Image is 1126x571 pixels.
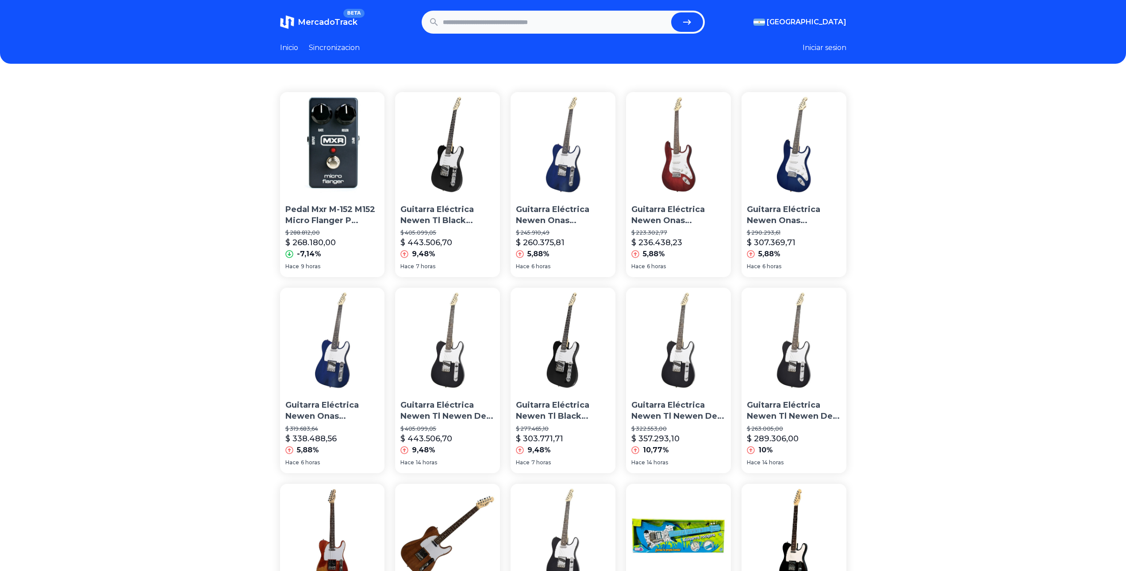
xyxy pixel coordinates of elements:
[516,204,610,226] p: Guitarra Eléctrica Newen Onas Telecaster
[631,204,726,226] p: Guitarra Eléctrica Newen Onas Stratocaster
[631,432,680,445] p: $ 357.293,10
[758,249,780,259] p: 5,88%
[626,92,731,197] img: Guitarra Eléctrica Newen Onas Stratocaster
[395,288,500,473] a: Guitarra Eléctrica Newen Tl Newen De Lenga Negra Laca Poliuretánica Con Diapasón De Palo De RosaG...
[285,400,380,422] p: Guitarra Eléctrica Newen Onas Telecaster Premium
[400,229,495,236] p: $ 405.099,05
[343,9,364,18] span: BETA
[301,459,320,466] span: 6 horas
[747,263,761,270] span: Hace
[280,15,357,29] a: MercadoTrackBETA
[416,263,435,270] span: 7 horas
[742,288,846,393] img: Guitarra Eléctrica Newen Tl Newen De Lenga Negra Laca Poliuretánica Con Diapasón De Palo De Rosa
[767,17,846,27] span: [GEOGRAPHIC_DATA]
[516,236,565,249] p: $ 260.375,81
[626,92,731,277] a: Guitarra Eléctrica Newen Onas StratocasterGuitarra Eléctrica Newen Onas Stratocaster$ 223.302,77$...
[647,263,666,270] span: 6 horas
[643,249,665,259] p: 5,88%
[516,459,530,466] span: Hace
[647,459,668,466] span: 14 horas
[527,249,550,259] p: 5,88%
[285,204,380,226] p: Pedal Mxr M-152 M152 Micro Flanger P Guitarra New Libertella
[747,425,841,432] p: $ 263.005,00
[395,92,500,277] a: Guitarra Eléctrica Newen Tl Black Cuerpo Lenga MacizaGuitarra Eléctrica Newen Tl Black Cuerpo Len...
[753,17,846,27] button: [GEOGRAPHIC_DATA]
[747,229,841,236] p: $ 290.293,61
[297,445,319,455] p: 5,88%
[301,263,320,270] span: 9 horas
[400,400,495,422] p: Guitarra Eléctrica Newen Tl Newen De Lenga Negra Laca Poliuretánica Con Diapasón De Palo De Rosa
[285,229,380,236] p: $ 288.812,00
[416,459,437,466] span: 14 horas
[747,432,799,445] p: $ 289.306,00
[516,432,563,445] p: $ 303.771,71
[280,288,385,393] img: Guitarra Eléctrica Newen Onas Telecaster Premium
[516,425,610,432] p: $ 277.465,10
[285,432,337,445] p: $ 338.488,56
[285,263,299,270] span: Hace
[742,92,846,197] img: Guitarra Eléctrica Newen Onas Stratocaster Premium
[297,249,321,259] p: -7,14%
[631,425,726,432] p: $ 322.553,00
[747,204,841,226] p: Guitarra Eléctrica Newen Onas Stratocaster Premium
[400,263,414,270] span: Hace
[280,288,385,473] a: Guitarra Eléctrica Newen Onas Telecaster PremiumGuitarra Eléctrica Newen Onas Telecaster Premium$...
[762,459,784,466] span: 14 horas
[516,400,610,422] p: Guitarra Eléctrica Newen Tl Black Cuerpo Lenga Maciza
[631,263,645,270] span: Hace
[412,249,435,259] p: 9,48%
[285,425,380,432] p: $ 319.683,64
[762,263,781,270] span: 6 horas
[511,92,615,197] img: Guitarra Eléctrica Newen Onas Telecaster
[400,204,495,226] p: Guitarra Eléctrica Newen Tl Black Cuerpo Lenga Maciza
[742,288,846,473] a: Guitarra Eléctrica Newen Tl Newen De Lenga Negra Laca Poliuretánica Con Diapasón De Palo De RosaG...
[626,288,731,473] a: Guitarra Eléctrica Newen Tl Newen De Lenga Negra Laca Poliuretánica Con Diapasón De Palo De RosaG...
[626,288,731,393] img: Guitarra Eléctrica Newen Tl Newen De Lenga Negra Laca Poliuretánica Con Diapasón De Palo De Rosa
[531,459,551,466] span: 7 horas
[400,236,452,249] p: $ 443.506,70
[400,432,452,445] p: $ 443.506,70
[412,445,435,455] p: 9,48%
[531,263,550,270] span: 6 horas
[400,459,414,466] span: Hace
[400,425,495,432] p: $ 405.099,05
[280,92,385,197] img: Pedal Mxr M-152 M152 Micro Flanger P Guitarra New Libertella
[516,263,530,270] span: Hace
[631,400,726,422] p: Guitarra Eléctrica Newen Tl Newen De Lenga Negra Laca Poliuretánica Con Diapasón De Palo De Rosa
[631,229,726,236] p: $ 223.302,77
[747,400,841,422] p: Guitarra Eléctrica Newen Tl Newen De Lenga Negra Laca Poliuretánica Con Diapasón De Palo De Rosa
[298,17,357,27] span: MercadoTrack
[511,288,615,473] a: Guitarra Eléctrica Newen Tl Black Cuerpo Lenga MacizaGuitarra Eléctrica Newen Tl Black Cuerpo Len...
[742,92,846,277] a: Guitarra Eléctrica Newen Onas Stratocaster PremiumGuitarra Eléctrica Newen Onas Stratocaster Prem...
[511,92,615,277] a: Guitarra Eléctrica Newen Onas TelecasterGuitarra Eléctrica Newen Onas Telecaster$ 245.910,49$ 260...
[280,15,294,29] img: MercadoTrack
[280,92,385,277] a: Pedal Mxr M-152 M152 Micro Flanger P Guitarra New LibertellaPedal Mxr M-152 M152 Micro Flanger P ...
[747,236,796,249] p: $ 307.369,71
[631,236,682,249] p: $ 236.438,23
[803,42,846,53] button: Iniciar sesion
[395,92,500,197] img: Guitarra Eléctrica Newen Tl Black Cuerpo Lenga Maciza
[747,459,761,466] span: Hace
[280,42,298,53] a: Inicio
[516,229,610,236] p: $ 245.910,49
[631,459,645,466] span: Hace
[285,459,299,466] span: Hace
[285,236,336,249] p: $ 268.180,00
[643,445,669,455] p: 10,77%
[527,445,551,455] p: 9,48%
[753,19,765,26] img: Argentina
[395,288,500,393] img: Guitarra Eléctrica Newen Tl Newen De Lenga Negra Laca Poliuretánica Con Diapasón De Palo De Rosa
[309,42,360,53] a: Sincronizacion
[511,288,615,393] img: Guitarra Eléctrica Newen Tl Black Cuerpo Lenga Maciza
[758,445,773,455] p: 10%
